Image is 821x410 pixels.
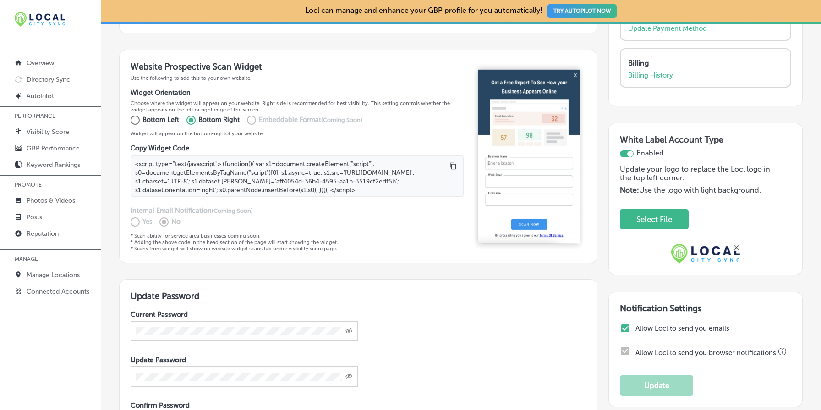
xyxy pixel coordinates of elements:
[198,115,240,125] p: Bottom Right
[27,128,69,136] p: Visibility Score
[131,401,190,410] label: Confirm Password
[635,324,789,332] label: Allow Locl to send you emails
[345,372,353,381] span: Toggle password visibility
[27,92,54,100] p: AutoPilot
[321,116,362,123] span: (Coming Soon)
[27,213,42,221] p: Posts
[27,197,75,205] p: Photos & Videos
[131,89,464,97] h4: Widget Orientation
[27,161,80,169] p: Keyword Rankings
[212,207,253,214] span: (Coming Soon)
[620,186,780,194] p: Use the logo with light background.
[131,61,464,72] h3: Website Prospective Scan Widget
[27,271,80,279] p: Manage Locations
[27,230,59,238] p: Reputation
[131,291,586,301] h3: Update Password
[27,59,54,67] p: Overview
[131,206,464,215] h4: Internal Email Notification
[628,24,707,33] a: Update Payment Method
[27,76,70,83] p: Directory Sync
[142,217,152,227] p: Yes
[547,4,617,18] button: TRY AUTOPILOT NOW
[631,210,678,229] button: Select File
[27,144,80,152] p: GBP Performance
[259,115,362,125] p: Embeddable Format
[131,100,464,113] p: Choose where the widget will appear on your website. Right side is recommended for best visibilit...
[471,61,586,252] img: 256ffbef88b0ca129e0e8d089cf1fab9.png
[636,149,664,157] span: Enabled
[628,71,673,79] a: Billing History
[131,233,464,252] p: * Scan ability for service area businesses coming soon. * Adding the above code in the head secti...
[345,327,353,335] span: Toggle password visibility
[171,217,181,227] p: No
[131,356,186,364] label: Update Password
[131,144,464,152] h4: Copy Widget Code
[131,130,464,137] p: Widget will appear on the bottom- right of your website.
[620,375,693,396] button: Update
[620,165,780,186] p: Update your logo to replace the Locl logo in the top left corner.
[620,303,791,314] h3: Notification Settings
[620,209,780,230] div: Uppy Dashboard
[778,348,787,356] button: Please check your browser notification settings if you are not able to adjust this field.
[620,186,639,194] strong: Note:
[131,155,464,197] textarea: <script type="text/javascript"> (function(){ var s1=document.createElement("script"), s0=document...
[142,115,179,125] p: Bottom Left
[628,59,778,67] p: Billing
[27,288,89,295] p: Connected Accounts
[15,12,65,27] img: 12321ecb-abad-46dd-be7f-2600e8d3409flocal-city-sync-logo-rectangle.png
[635,349,776,357] label: Allow Locl to send you browser notifications
[131,310,188,319] label: Current Password
[620,134,791,149] h3: White Label Account Type
[131,75,464,81] p: Use the following to add this to your own website.
[448,161,459,172] button: Copy to clipboard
